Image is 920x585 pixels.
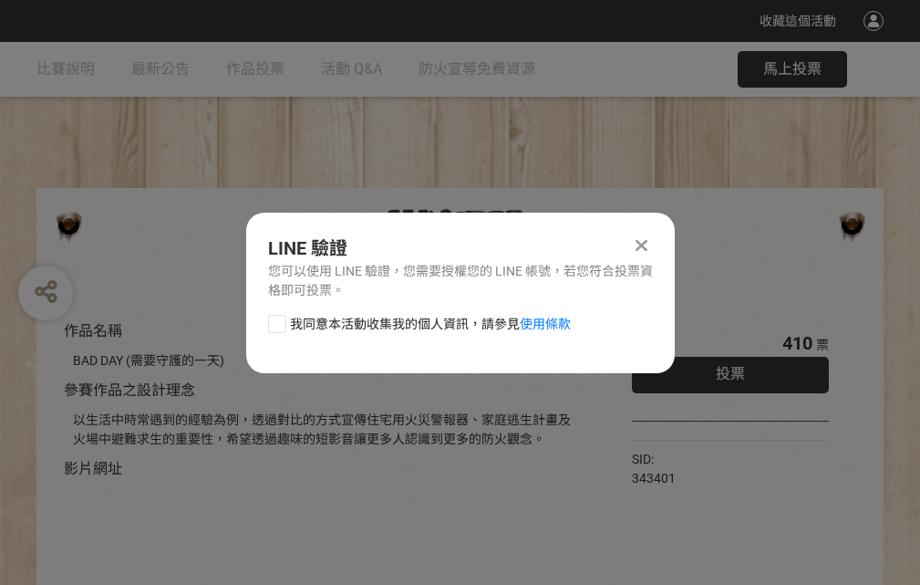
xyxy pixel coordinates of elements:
a: 最新公告 [131,42,190,97]
span: 我同意本活動收集我的個人資訊，請參見 [290,315,571,334]
span: 收藏這個活動 [760,14,836,28]
span: SID: 343401 [632,452,676,486]
a: 使用條款 [520,317,571,331]
span: 比賽說明 [36,60,95,78]
span: 票 [816,338,829,352]
a: 比賽說明 [36,42,95,97]
span: 最新公告 [131,60,190,78]
span: 影片網址 [64,460,122,477]
iframe: Facebook Share [680,450,771,468]
span: 作品名稱 [64,322,122,340]
span: 活動 Q&A [321,60,382,78]
div: 您可以使用 LINE 驗證，您需要授權您的 LINE 帳號，若您符合投票資格即可投票。 [268,262,653,300]
span: 投票 [716,365,745,382]
a: 防火宣導免費資源 [419,42,535,97]
span: 參賽作品之設計理念 [64,381,195,399]
span: 防火宣導免費資源 [419,60,535,78]
button: 馬上投票 [738,51,847,88]
div: BAD DAY (需要守護的一天) [73,351,577,371]
div: 以生活中時常遇到的經驗為例，透過對比的方式宣傳住宅用火災警報器、家庭逃生計畫及火場中避難求生的重要性，希望透過趣味的短影音讓更多人認識到更多的防火觀念。 [73,411,577,449]
div: LINE 驗證 [268,235,653,262]
span: 作品投票 [226,60,284,78]
a: 作品投票 [226,42,284,97]
a: 活動 Q&A [321,42,382,97]
span: 馬上投票 [763,60,822,78]
span: 410 [782,332,812,354]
